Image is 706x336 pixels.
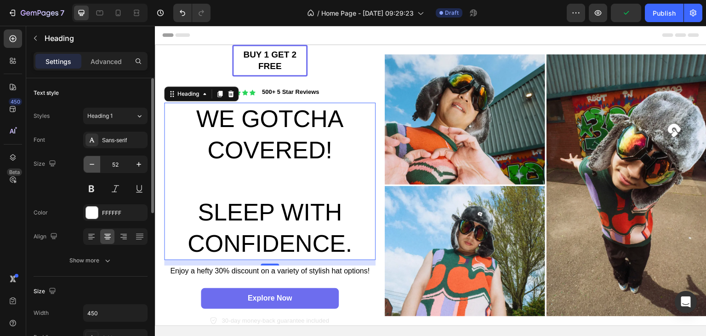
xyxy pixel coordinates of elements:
iframe: Design area [155,26,706,336]
div: Sans-serif [102,136,145,145]
div: Show more [69,256,112,265]
div: Width [34,309,49,317]
div: Styles [34,112,50,120]
div: Align [34,231,59,243]
p: Heading [45,33,144,44]
input: Auto [84,305,147,321]
button: 7 [4,4,68,22]
div: Undo/Redo [173,4,211,22]
button: Show more [34,252,148,269]
div: 450 [9,98,22,105]
span: Home Page - [DATE] 09:29:23 [321,8,414,18]
p: Advanced [91,57,122,66]
img: gempages_586240249189892955-1fd99c6d-25cf-493f-beac-3f8880612f03.webp [230,29,552,290]
p: 7 [60,7,64,18]
div: FFFFFF [102,209,145,217]
div: Beta [7,168,22,176]
span: Draft [445,9,459,17]
button: Publish [645,4,683,22]
div: Size [34,285,58,298]
div: Font [34,136,45,144]
button: Heading 1 [83,108,148,124]
div: Publish [653,8,676,18]
div: Open Intercom Messenger [675,291,697,313]
span: / [317,8,319,18]
div: Text style [34,89,59,97]
span: Heading 1 [87,112,113,120]
div: Size [34,158,58,170]
div: Color [34,209,48,217]
p: Settings [46,57,71,66]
